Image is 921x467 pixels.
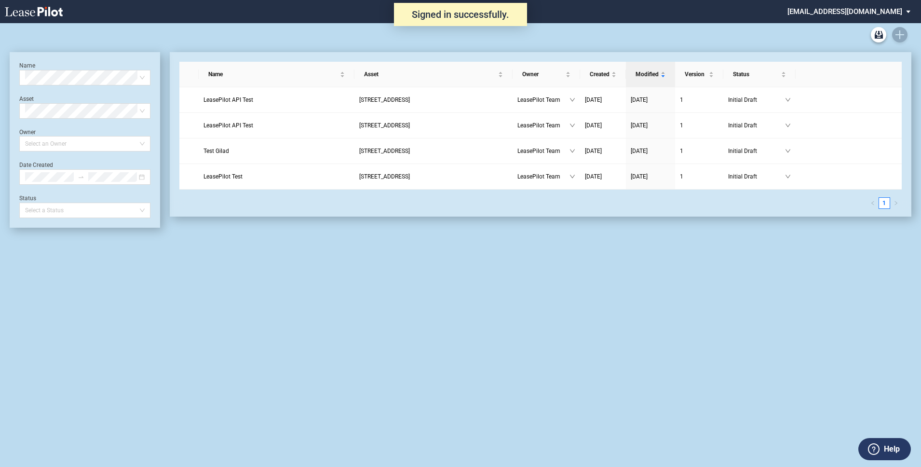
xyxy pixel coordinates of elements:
span: down [785,174,791,179]
li: Previous Page [867,197,879,209]
a: [DATE] [631,146,670,156]
button: left [867,197,879,209]
a: [DATE] [585,146,621,156]
span: Owner [522,69,564,79]
th: Modified [626,62,675,87]
li: 1 [879,197,890,209]
span: Status [733,69,779,79]
span: LeasePilot Test [203,173,243,180]
label: Asset [19,96,34,102]
span: 109 State Street [359,96,410,103]
span: 1 [680,122,683,129]
a: 1 [680,121,718,130]
button: Help [858,438,911,460]
span: LeasePilot Team [517,95,569,105]
span: Version [685,69,707,79]
a: 1 [680,95,718,105]
span: Initial Draft [728,121,785,130]
span: [DATE] [585,96,602,103]
label: Help [884,443,900,455]
a: LeasePilot API Test [203,95,350,105]
span: LeasePilot Team [517,146,569,156]
th: Owner [513,62,580,87]
span: LeasePilot API Test [203,96,253,103]
span: [DATE] [585,148,602,154]
span: down [785,97,791,103]
span: down [785,123,791,128]
a: [STREET_ADDRESS] [359,95,508,105]
label: Name [19,62,35,69]
span: [DATE] [631,122,648,129]
span: LeasePilot Team [517,172,569,181]
span: LeasePilot Team [517,121,569,130]
a: Test Gilad [203,146,350,156]
span: down [569,174,575,179]
span: down [569,123,575,128]
span: Asset [364,69,496,79]
th: Status [723,62,796,87]
label: Owner [19,129,36,136]
th: Asset [354,62,513,87]
span: Modified [636,69,659,79]
span: Initial Draft [728,95,785,105]
div: Signed in successfully. [394,3,527,26]
span: to [78,174,84,180]
th: Created [580,62,626,87]
a: LeasePilot API Test [203,121,350,130]
span: [DATE] [631,173,648,180]
span: 109 State Street [359,148,410,154]
a: 1 [879,198,890,208]
span: left [870,201,875,206]
a: [STREET_ADDRESS] [359,121,508,130]
span: Initial Draft [728,172,785,181]
th: Name [199,62,354,87]
span: right [894,201,898,206]
span: 1 [680,148,683,154]
a: [DATE] [585,121,621,130]
span: Test Gilad [203,148,229,154]
a: [DATE] [631,172,670,181]
th: Version [675,62,723,87]
label: Status [19,195,36,202]
span: Initial Draft [728,146,785,156]
span: [DATE] [585,122,602,129]
span: 1 [680,173,683,180]
span: down [569,148,575,154]
span: 1 [680,96,683,103]
a: LeasePilot Test [203,172,350,181]
li: Next Page [890,197,902,209]
span: 109 State Street [359,173,410,180]
a: [DATE] [585,172,621,181]
span: 109 State Street [359,122,410,129]
button: right [890,197,902,209]
a: 1 [680,146,718,156]
a: Archive [871,27,886,42]
a: [STREET_ADDRESS] [359,146,508,156]
span: swap-right [78,174,84,180]
a: [DATE] [585,95,621,105]
span: LeasePilot API Test [203,122,253,129]
span: down [785,148,791,154]
label: Date Created [19,162,53,168]
a: [DATE] [631,95,670,105]
span: Name [208,69,338,79]
span: [DATE] [585,173,602,180]
span: down [569,97,575,103]
a: 1 [680,172,718,181]
span: [DATE] [631,96,648,103]
span: [DATE] [631,148,648,154]
a: [STREET_ADDRESS] [359,172,508,181]
a: [DATE] [631,121,670,130]
span: Created [590,69,609,79]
